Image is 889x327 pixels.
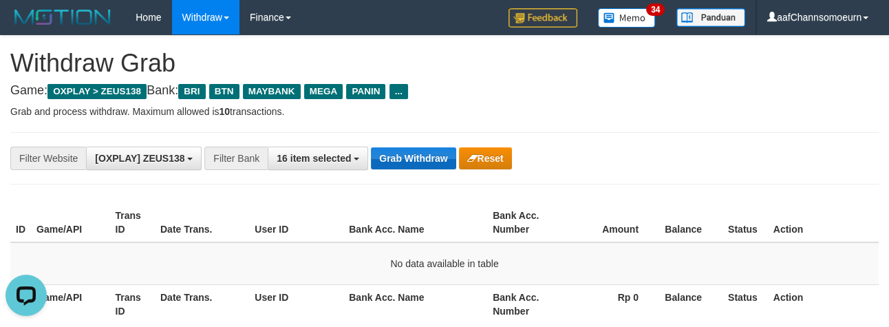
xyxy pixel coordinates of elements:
th: Bank Acc. Number [487,284,566,324]
div: Filter Bank [204,147,268,170]
th: Status [722,284,768,324]
th: Action [768,203,879,242]
span: PANIN [346,84,385,99]
th: User ID [249,203,343,242]
h4: Game: Bank: [10,84,879,98]
span: ... [389,84,408,99]
th: Game/API [31,284,110,324]
button: Grab Withdraw [371,147,456,169]
th: Balance [659,284,722,324]
td: No data available in table [10,242,879,285]
img: panduan.png [676,8,745,27]
th: Status [722,203,768,242]
div: Filter Website [10,147,86,170]
th: Rp 0 [566,284,659,324]
th: Date Trans. [155,203,249,242]
strong: 10 [219,106,230,117]
th: Bank Acc. Name [343,203,487,242]
th: Game/API [31,203,110,242]
img: Button%20Memo.svg [598,8,656,28]
th: Date Trans. [155,284,249,324]
button: [OXPLAY] ZEUS138 [86,147,202,170]
span: 16 item selected [277,153,351,164]
th: ID [10,203,31,242]
th: Bank Acc. Name [343,284,487,324]
p: Grab and process withdraw. Maximum allowed is transactions. [10,105,879,118]
span: MAYBANK [243,84,301,99]
span: 34 [646,3,665,16]
span: OXPLAY > ZEUS138 [47,84,147,99]
th: Trans ID [110,203,155,242]
button: 16 item selected [268,147,368,170]
img: Feedback.jpg [508,8,577,28]
span: [OXPLAY] ZEUS138 [95,153,184,164]
th: Balance [659,203,722,242]
h1: Withdraw Grab [10,50,879,77]
th: User ID [249,284,343,324]
span: MEGA [304,84,343,99]
th: Trans ID [110,284,155,324]
button: Open LiveChat chat widget [6,6,47,47]
th: Action [768,284,879,324]
th: Amount [566,203,659,242]
span: BTN [209,84,239,99]
button: Reset [459,147,512,169]
img: MOTION_logo.png [10,7,115,28]
th: Bank Acc. Number [487,203,566,242]
span: BRI [178,84,205,99]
